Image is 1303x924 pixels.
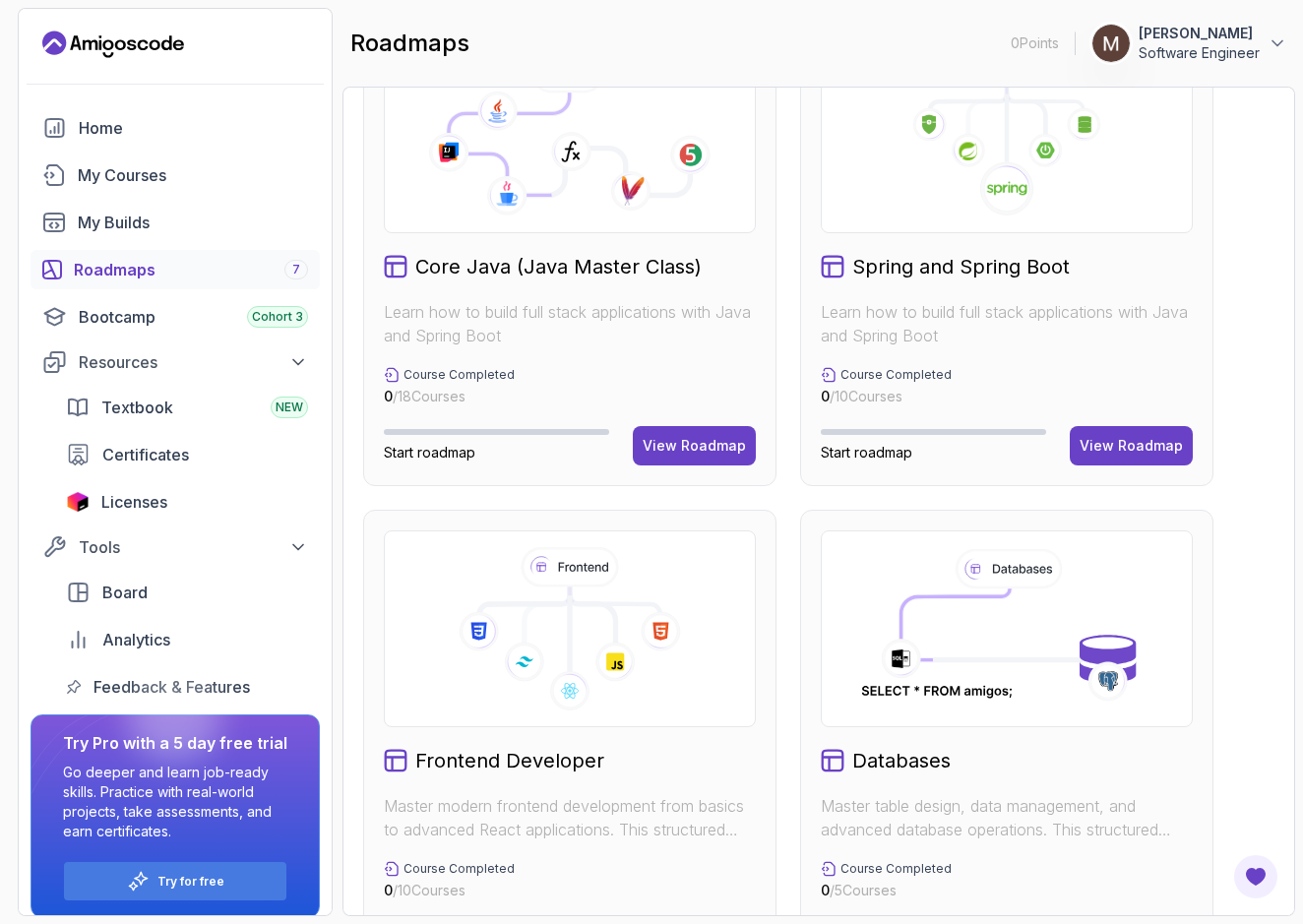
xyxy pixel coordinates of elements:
[79,305,308,329] div: Bootcamp
[403,861,515,877] p: Course Completed
[79,535,308,559] div: Tools
[74,258,308,281] div: Roadmaps
[101,490,167,514] span: Licenses
[101,396,173,419] span: Textbook
[415,747,604,774] h2: Frontend Developer
[1139,24,1260,43] p: [PERSON_NAME]
[252,309,303,325] span: Cohort 3
[384,794,756,841] p: Master modern frontend development from basics to advanced React applications. This structured le...
[821,387,952,406] p: / 10 Courses
[102,628,170,651] span: Analytics
[54,667,320,707] a: feedback
[384,444,475,461] span: Start roadmap
[821,444,912,461] span: Start roadmap
[31,203,320,242] a: builds
[79,350,308,374] div: Resources
[840,861,952,877] p: Course Completed
[350,28,469,59] h2: roadmaps
[66,492,90,512] img: jetbrains icon
[384,881,515,900] p: / 10 Courses
[78,211,308,234] div: My Builds
[63,763,287,841] p: Go deeper and learn job-ready skills. Practice with real-world projects, take assessments, and ea...
[54,482,320,522] a: licenses
[821,388,830,404] span: 0
[1011,33,1059,53] p: 0 Points
[31,344,320,380] button: Resources
[1080,436,1183,456] div: View Roadmap
[63,861,287,901] button: Try for free
[821,881,952,900] p: / 5 Courses
[54,573,320,612] a: board
[643,436,746,456] div: View Roadmap
[852,747,951,774] h2: Databases
[78,163,308,187] div: My Courses
[157,874,224,890] a: Try for free
[384,388,393,404] span: 0
[292,262,300,277] span: 7
[821,300,1193,347] p: Learn how to build full stack applications with Java and Spring Boot
[840,367,952,383] p: Course Completed
[403,367,515,383] p: Course Completed
[852,253,1070,280] h2: Spring and Spring Boot
[384,300,756,347] p: Learn how to build full stack applications with Java and Spring Boot
[821,794,1193,841] p: Master table design, data management, and advanced database operations. This structured learning ...
[79,116,308,140] div: Home
[384,882,393,898] span: 0
[31,155,320,195] a: courses
[1139,43,1260,63] p: Software Engineer
[54,435,320,474] a: certificates
[102,581,148,604] span: Board
[31,108,320,148] a: home
[102,443,189,466] span: Certificates
[633,426,756,465] button: View Roadmap
[1091,24,1287,63] button: user profile image[PERSON_NAME]Software Engineer
[93,675,250,699] span: Feedback & Features
[384,387,515,406] p: / 18 Courses
[1232,853,1279,900] button: Open Feedback Button
[31,250,320,289] a: roadmaps
[54,388,320,427] a: textbook
[1070,426,1193,465] button: View Roadmap
[42,29,184,60] a: Landing page
[54,620,320,659] a: analytics
[276,400,303,415] span: NEW
[31,529,320,565] button: Tools
[415,253,702,280] h2: Core Java (Java Master Class)
[1092,25,1130,62] img: user profile image
[821,882,830,898] span: 0
[31,297,320,337] a: bootcamp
